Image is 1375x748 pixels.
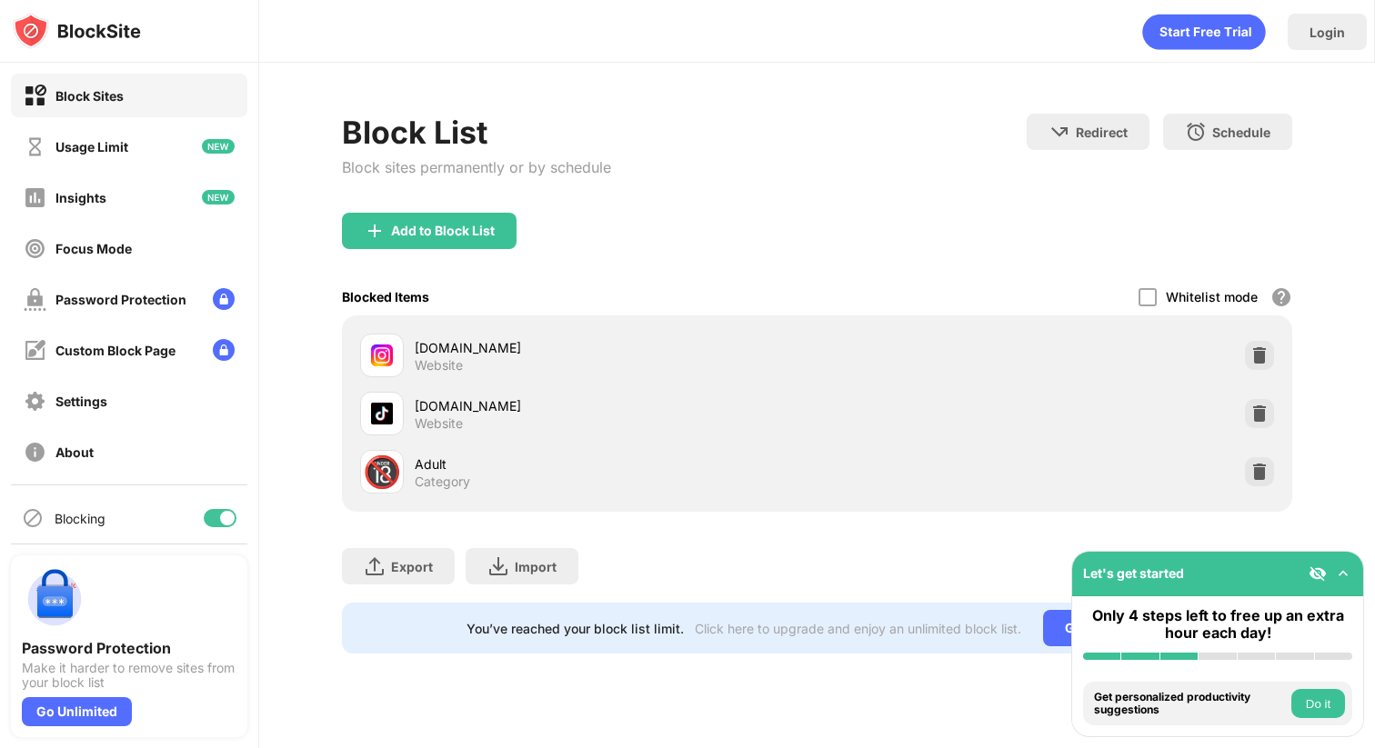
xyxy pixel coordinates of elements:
[1334,564,1352,583] img: omni-setup-toggle.svg
[213,288,235,310] img: lock-menu.svg
[202,190,235,204] img: new-icon.svg
[391,224,495,238] div: Add to Block List
[22,639,236,657] div: Password Protection
[342,114,611,151] div: Block List
[55,190,106,205] div: Insights
[55,394,107,409] div: Settings
[24,135,46,158] img: time-usage-off.svg
[1291,689,1345,718] button: Do it
[1076,125,1128,140] div: Redirect
[55,241,132,256] div: Focus Mode
[415,357,463,374] div: Website
[24,390,46,413] img: settings-off.svg
[22,697,132,726] div: Go Unlimited
[213,339,235,361] img: lock-menu.svg
[695,621,1021,636] div: Click here to upgrade and enjoy an unlimited block list.
[22,566,87,632] img: push-password-protection.svg
[22,507,44,529] img: blocking-icon.svg
[1309,564,1327,583] img: eye-not-visible.svg
[1083,607,1352,642] div: Only 4 steps left to free up an extra hour each day!
[415,454,818,474] div: Adult
[24,441,46,464] img: about-off.svg
[55,511,105,526] div: Blocking
[342,158,611,176] div: Block sites permanently or by schedule
[415,338,818,357] div: [DOMAIN_NAME]
[415,396,818,415] div: [DOMAIN_NAME]
[515,559,557,574] div: Import
[55,343,176,358] div: Custom Block Page
[22,661,236,690] div: Make it harder to remove sites from your block list
[1094,691,1287,717] div: Get personalized productivity suggestions
[342,289,429,304] div: Blocked Items
[1083,565,1184,581] div: Let's get started
[371,344,393,366] img: favicons
[1212,125,1270,140] div: Schedule
[391,559,433,574] div: Export
[467,621,684,636] div: You’ve reached your block list limit.
[55,444,94,460] div: About
[24,339,46,362] img: customize-block-page-off.svg
[202,139,235,154] img: new-icon.svg
[415,415,463,432] div: Website
[24,288,46,311] img: password-protection-off.svg
[55,139,128,155] div: Usage Limit
[24,85,46,107] img: block-on.svg
[363,454,401,491] div: 🔞
[1310,25,1345,40] div: Login
[55,88,124,104] div: Block Sites
[1166,289,1258,304] div: Whitelist mode
[415,474,470,490] div: Category
[13,13,141,49] img: logo-blocksite.svg
[1142,14,1266,50] div: animation
[24,237,46,260] img: focus-off.svg
[1043,610,1168,646] div: Go Unlimited
[55,292,186,307] div: Password Protection
[24,186,46,209] img: insights-off.svg
[371,403,393,424] img: favicons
